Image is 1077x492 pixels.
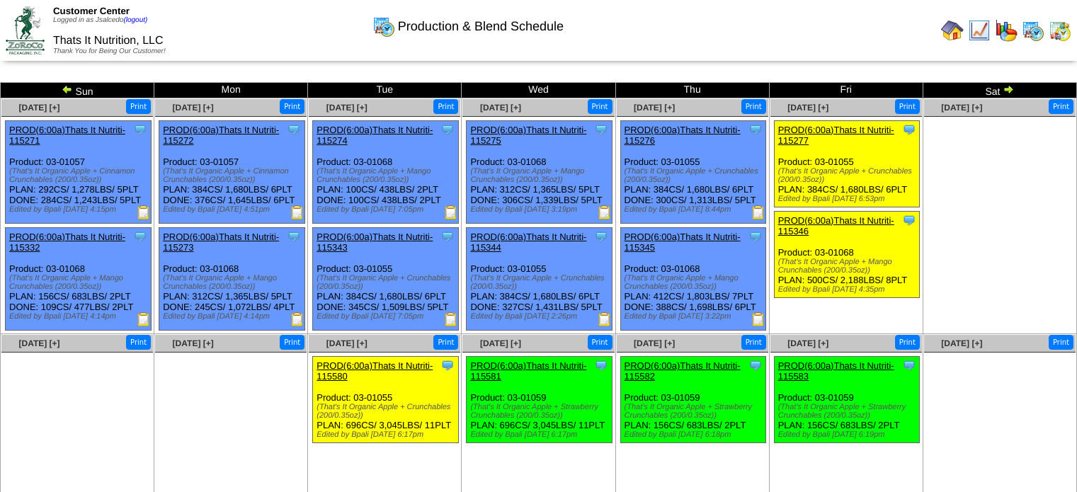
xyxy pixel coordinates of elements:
[625,430,766,439] div: Edited by Bpali [DATE] 6:18pm
[480,103,521,113] a: [DATE] [+]
[741,335,766,350] button: Print
[620,357,766,443] div: Product: 03-01059 PLAN: 156CS / 683LBS / 2PLT
[287,229,301,244] img: Tooltip
[440,122,455,137] img: Tooltip
[748,229,763,244] img: Tooltip
[923,83,1076,98] td: Sat
[625,274,766,291] div: (That's It Organic Apple + Mango Crunchables (200/0.35oz))
[625,360,741,382] a: PROD(6:00a)Thats It Nutriti-115582
[53,6,130,16] span: Customer Center
[895,335,920,350] button: Print
[326,338,367,348] span: [DATE] [+]
[467,228,612,331] div: Product: 03-01055 PLAN: 384CS / 1,680LBS / 6PLT DONE: 327CS / 1,431LBS / 5PLT
[137,312,151,326] img: Production Report
[9,125,125,146] a: PROD(6:00a)Thats It Nutriti-115271
[778,258,920,275] div: (That's It Organic Apple + Mango Crunchables (200/0.35oz))
[748,358,763,372] img: Tooltip
[1049,99,1073,114] button: Print
[1022,19,1044,42] img: calendarprod.gif
[995,19,1018,42] img: graph.gif
[287,122,301,137] img: Tooltip
[126,335,151,350] button: Print
[778,167,920,184] div: (That's It Organic Apple + Crunchables (200/0.35oz))
[163,167,304,184] div: (That's It Organic Apple + Cinnamon Crunchables (200/0.35oz))
[895,99,920,114] button: Print
[778,125,894,146] a: PROD(6:00a)Thats It Nutriti-115277
[470,205,612,214] div: Edited by Bpali [DATE] 3:19pm
[133,122,147,137] img: Tooltip
[625,312,766,321] div: Edited by Bpali [DATE] 3:22pm
[159,228,305,331] div: Product: 03-01068 PLAN: 312CS / 1,365LBS / 5PLT DONE: 245CS / 1,072LBS / 4PLT
[53,47,166,55] span: Thank You for Being Our Customer!
[290,205,304,219] img: Production Report
[778,430,920,439] div: Edited by Bpali [DATE] 6:19pm
[317,360,433,382] a: PROD(6:00a)Thats It Nutriti-115580
[778,285,920,294] div: Edited by Bpali [DATE] 4:35pm
[372,15,395,38] img: calendarprod.gif
[317,312,458,321] div: Edited by Bpali [DATE] 7:05pm
[173,103,214,113] a: [DATE] [+]
[1,83,154,98] td: Sun
[778,195,920,203] div: Edited by Bpali [DATE] 6:53pm
[634,338,675,348] a: [DATE] [+]
[280,99,304,114] button: Print
[137,205,151,219] img: Production Report
[9,312,151,321] div: Edited by Bpali [DATE] 4:14pm
[313,121,459,224] div: Product: 03-01068 PLAN: 100CS / 438LBS / 2PLT DONE: 100CS / 438LBS / 2PLT
[6,6,45,54] img: ZoRoCo_Logo(Green%26Foil)%20jpg.webp
[317,167,458,184] div: (That's It Organic Apple + Mango Crunchables (200/0.35oz))
[774,212,920,298] div: Product: 03-01068 PLAN: 500CS / 2,188LBS / 8PLT
[968,19,991,42] img: line_graph.gif
[433,335,458,350] button: Print
[1003,84,1014,95] img: arrowright.gif
[154,83,308,98] td: Mon
[941,338,982,348] a: [DATE] [+]
[594,122,608,137] img: Tooltip
[9,205,151,214] div: Edited by Bpali [DATE] 4:15pm
[62,84,73,95] img: arrowleft.gif
[126,99,151,114] button: Print
[163,125,279,146] a: PROD(6:00a)Thats It Nutriti-115272
[620,228,766,331] div: Product: 03-01068 PLAN: 412CS / 1,803LBS / 7PLT DONE: 388CS / 1,698LBS / 6PLT
[620,121,766,224] div: Product: 03-01055 PLAN: 384CS / 1,680LBS / 6PLT DONE: 300CS / 1,313LBS / 5PLT
[594,229,608,244] img: Tooltip
[18,338,59,348] a: [DATE] [+]
[313,357,459,443] div: Product: 03-01055 PLAN: 696CS / 3,045LBS / 11PLT
[625,205,766,214] div: Edited by Bpali [DATE] 8:44pm
[470,403,612,420] div: (That's It Organic Apple + Strawberry Crunchables (200/0.35oz))
[941,103,982,113] a: [DATE] [+]
[470,274,612,291] div: (That's It Organic Apple + Crunchables (200/0.35oz))
[470,312,612,321] div: Edited by Bpali [DATE] 2:26pm
[625,167,766,184] div: (That's It Organic Apple + Crunchables (200/0.35oz))
[6,121,152,224] div: Product: 03-01057 PLAN: 292CS / 1,278LBS / 5PLT DONE: 284CS / 1,243LBS / 5PLT
[470,430,612,439] div: Edited by Bpali [DATE] 6:17pm
[18,103,59,113] a: [DATE] [+]
[615,83,769,98] td: Thu
[634,103,675,113] a: [DATE] [+]
[313,228,459,331] div: Product: 03-01055 PLAN: 384CS / 1,680LBS / 6PLT DONE: 345CS / 1,509LBS / 5PLT
[326,103,367,113] a: [DATE] [+]
[588,99,612,114] button: Print
[173,338,214,348] span: [DATE] [+]
[317,274,458,291] div: (That's It Organic Apple + Crunchables (200/0.35oz))
[787,338,828,348] a: [DATE] [+]
[317,205,458,214] div: Edited by Bpali [DATE] 7:05pm
[163,205,304,214] div: Edited by Bpali [DATE] 4:51pm
[133,229,147,244] img: Tooltip
[308,83,462,98] td: Tue
[317,231,433,253] a: PROD(6:00a)Thats It Nutriti-115343
[598,205,612,219] img: Production Report
[625,403,766,420] div: (That's It Organic Apple + Strawberry Crunchables (200/0.35oz))
[751,205,765,219] img: Production Report
[280,335,304,350] button: Print
[462,83,615,98] td: Wed
[480,338,521,348] a: [DATE] [+]
[53,35,164,47] span: Thats It Nutrition, LLC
